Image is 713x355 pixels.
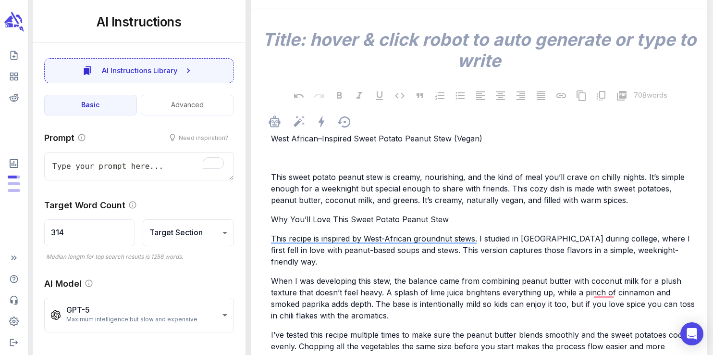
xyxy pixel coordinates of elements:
[44,199,125,212] p: Target Word Count
[44,298,234,332] div: GPT-5Maximum intelligence but slow and expensive
[271,215,449,224] span: Why You’ll Love This Sweet Potato Peanut Stew
[46,253,183,260] span: Median length for top search results is 1256 words.
[4,47,24,64] span: Create new content
[8,182,20,185] span: Output Tokens: 0 of 400,000 monthly tokens used. These limits are based on the last model you use...
[66,305,197,315] p: GPT-5
[4,334,24,351] span: Logout
[66,315,197,324] span: Maximum intelligence but slow and expensive
[4,270,24,288] span: Help Center
[271,276,697,320] span: When I was developing this stew, the balance came from combining peanut butter with coconut milk ...
[4,249,24,266] span: Expand Sidebar
[44,277,82,290] p: AI Model
[44,13,234,31] h5: AI Instructions
[44,58,234,83] button: AI Instructions Library
[102,64,178,77] span: AI Instructions Library
[44,219,135,246] input: Type # of words
[4,68,24,85] span: View your content dashboard
[680,322,703,345] div: Open Intercom Messenger
[77,133,86,142] svg: Provide instructions to the AI on how to write the target section. The more specific the prompt, ...
[163,131,234,145] button: Need inspiration?
[4,154,24,173] span: View Subscription & Usage
[271,134,482,143] span: West African–Inspired Sweet Potato Peanut Stew (Vegan)
[4,292,24,309] span: Contact Support
[4,89,24,106] span: View your Reddit Intelligence add-on dashboard
[8,189,20,192] span: Input Tokens: 0 of 2,000,000 monthly tokens used. These limits are based on the last model you us...
[634,90,667,101] p: 708 words
[44,95,137,115] button: Basic
[8,176,20,178] span: Posts: 18 of 25 monthly posts used
[271,172,687,205] span: This sweet potato peanut stew is creamy, nourishing, and the kind of meal you’ll crave on chilly ...
[44,152,234,180] textarea: To enrich screen reader interactions, please activate Accessibility in Grammarly extension settings
[4,313,24,330] span: Adjust your account settings
[44,131,74,144] p: Prompt
[143,219,234,246] div: Target Section
[141,95,234,115] button: Advanced
[271,234,692,266] span: This recipe is inspired by West-African groundnut stews. I studied in [GEOGRAPHIC_DATA] during co...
